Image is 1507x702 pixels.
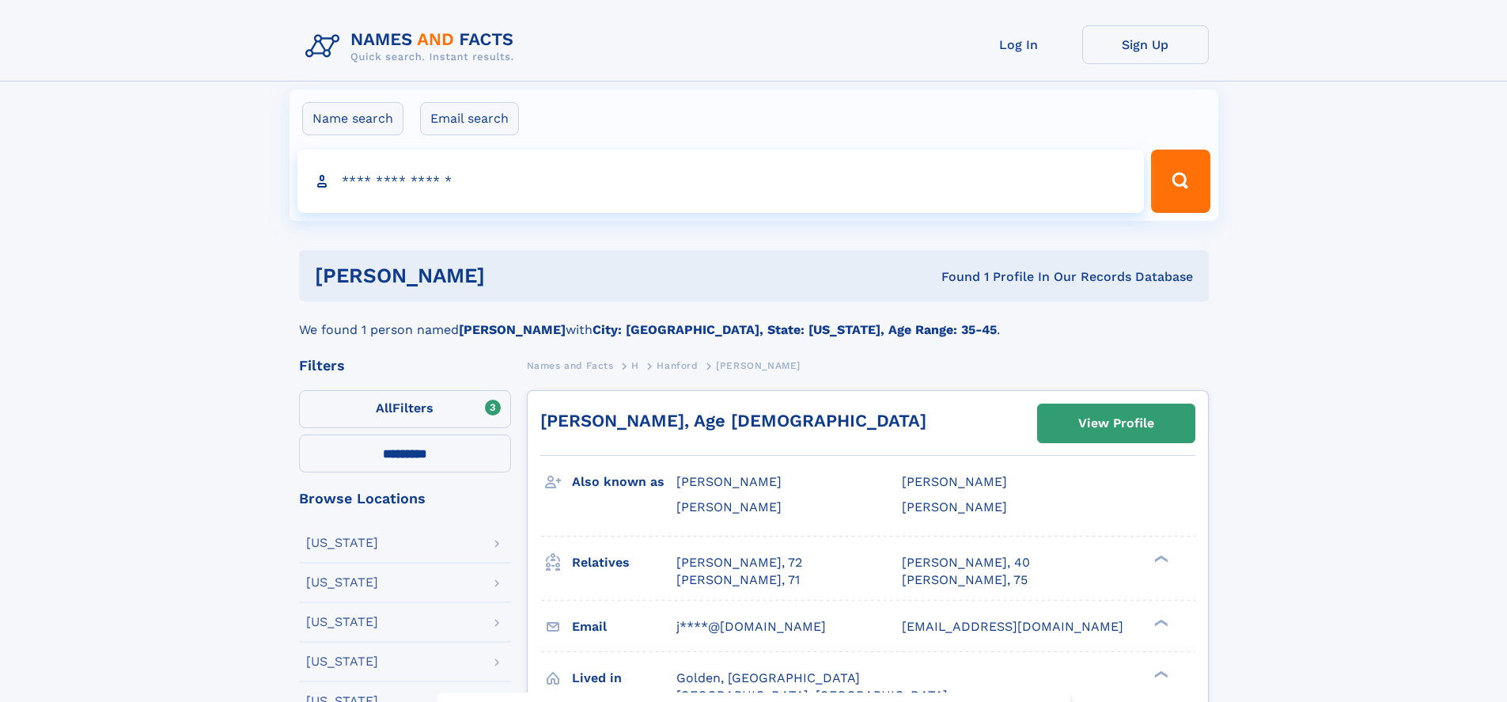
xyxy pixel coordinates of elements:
[902,554,1030,571] a: [PERSON_NAME], 40
[902,499,1007,514] span: [PERSON_NAME]
[902,571,1028,589] a: [PERSON_NAME], 75
[676,571,800,589] a: [PERSON_NAME], 71
[902,474,1007,489] span: [PERSON_NAME]
[1078,405,1154,442] div: View Profile
[302,102,403,135] label: Name search
[540,411,926,431] a: [PERSON_NAME], Age [DEMOGRAPHIC_DATA]
[956,25,1082,64] a: Log In
[297,150,1145,213] input: search input
[315,266,714,286] h1: [PERSON_NAME]
[376,400,392,416] span: All
[1082,25,1209,64] a: Sign Up
[572,665,676,692] h3: Lived in
[306,537,378,549] div: [US_STATE]
[420,102,519,135] label: Email search
[593,322,997,337] b: City: [GEOGRAPHIC_DATA], State: [US_STATE], Age Range: 35-45
[299,491,511,506] div: Browse Locations
[459,322,566,337] b: [PERSON_NAME]
[676,670,860,685] span: Golden, [GEOGRAPHIC_DATA]
[676,554,802,571] a: [PERSON_NAME], 72
[902,619,1123,634] span: [EMAIL_ADDRESS][DOMAIN_NAME]
[306,576,378,589] div: [US_STATE]
[631,355,639,375] a: H
[657,360,698,371] span: Hanford
[657,355,698,375] a: Hanford
[1150,617,1169,628] div: ❯
[306,655,378,668] div: [US_STATE]
[713,268,1193,286] div: Found 1 Profile In Our Records Database
[527,355,614,375] a: Names and Facts
[572,613,676,640] h3: Email
[299,302,1209,340] div: We found 1 person named with .
[676,499,782,514] span: [PERSON_NAME]
[676,474,782,489] span: [PERSON_NAME]
[306,616,378,628] div: [US_STATE]
[1150,553,1169,563] div: ❯
[572,549,676,576] h3: Relatives
[1151,150,1210,213] button: Search Button
[1038,404,1195,442] a: View Profile
[299,25,527,68] img: Logo Names and Facts
[299,359,511,373] div: Filters
[572,469,676,495] h3: Also known as
[1150,669,1169,679] div: ❯
[299,390,511,428] label: Filters
[716,360,801,371] span: [PERSON_NAME]
[631,360,639,371] span: H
